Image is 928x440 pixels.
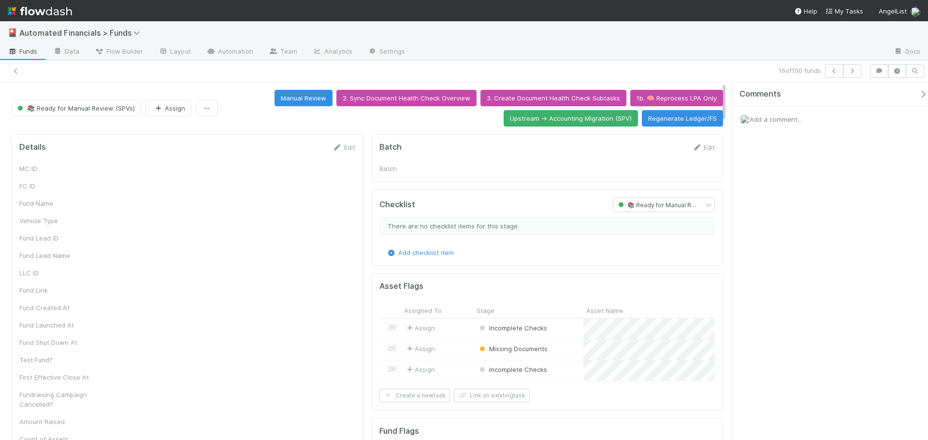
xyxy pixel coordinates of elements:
span: 🎴 [8,28,17,37]
button: Assign [145,100,191,116]
span: Assign [405,344,435,354]
img: avatar_574f8970-b283-40ff-a3d7-26909d9947cc.png [740,114,750,124]
a: Add checklist item [387,249,454,256]
a: Docs [886,44,928,60]
a: Layout [151,44,199,60]
div: LLC ID [19,268,92,278]
span: Assign [405,323,435,333]
div: Fund Lead ID [19,233,92,243]
span: 📚 Ready for Manual Review (SPVs) [616,201,728,209]
span: AngelList [879,7,907,15]
div: Fund Shut Down At [19,338,92,347]
div: Fund Created At [19,303,92,312]
div: There are no checklist items for this stage. [379,217,715,235]
h5: Asset Flags [379,282,423,291]
h5: Checklist [379,200,415,210]
span: Stage [477,306,494,315]
button: Create a newtask [379,389,450,402]
a: Edit [333,143,355,151]
button: Regenerate Ledger/FS [642,110,723,127]
div: Fund Name [19,199,92,208]
span: Comments [739,89,781,99]
a: Automation [199,44,261,60]
div: MC ID [19,164,92,173]
a: Flow Builder [87,44,151,60]
img: logo-inverted-e16ddd16eac7371096b0.svg [8,3,72,19]
span: Add a comment... [750,115,802,123]
span: Flow Builder [95,46,143,56]
a: Data [45,44,87,60]
button: 2. Sync Document Health Check Overview [336,90,477,106]
a: My Tasks [825,6,863,16]
span: My Tasks [825,7,863,15]
span: Asset Name [586,306,623,315]
div: Batch [379,164,452,173]
button: 3. Create Document Health Check Subtasks [480,90,626,106]
div: First Effective Close At [19,372,92,382]
div: Fund Launched At [19,320,92,330]
a: Settings [360,44,413,60]
a: Edit [692,143,715,151]
button: 📚 Ready for Manual Review (SPVs) [11,100,141,116]
button: Link an existingtask [454,389,530,402]
div: Incomplete Checks [478,323,547,333]
button: Manual Review [275,90,333,106]
a: Team [261,44,305,60]
div: FC ID [19,181,92,191]
div: Test Fund? [19,355,92,365]
div: Incomplete Checks [478,365,547,374]
div: Vehicle Type [19,216,92,226]
h5: Details [19,142,46,152]
div: Amount Raised [19,417,92,426]
h5: Batch [379,142,402,152]
div: Fund Lead Name [19,251,92,260]
span: Assign [405,365,435,374]
button: Upstream -> Accounting Migration (SPV) [504,110,638,127]
a: Analytics [305,44,360,60]
div: Missing Documents [478,344,548,354]
span: Missing Documents [478,345,548,353]
img: avatar_574f8970-b283-40ff-a3d7-26909d9947cc.png [911,7,920,16]
span: Automated Financials > Funds [19,28,145,38]
span: 📚 Ready for Manual Review (SPVs) [15,104,135,112]
span: 16 of 100 funds [779,66,821,75]
h5: Fund Flags [379,426,419,436]
div: Fundraising Campaign Cancelled? [19,390,92,409]
span: Incomplete Checks [478,324,547,332]
button: 1b. 🧠 Reprocess LPA Only [630,90,723,106]
span: Funds [8,46,38,56]
span: Incomplete Checks [478,366,547,373]
span: Assigned To [404,306,442,315]
div: Fund Link [19,285,92,295]
div: Help [794,6,817,16]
